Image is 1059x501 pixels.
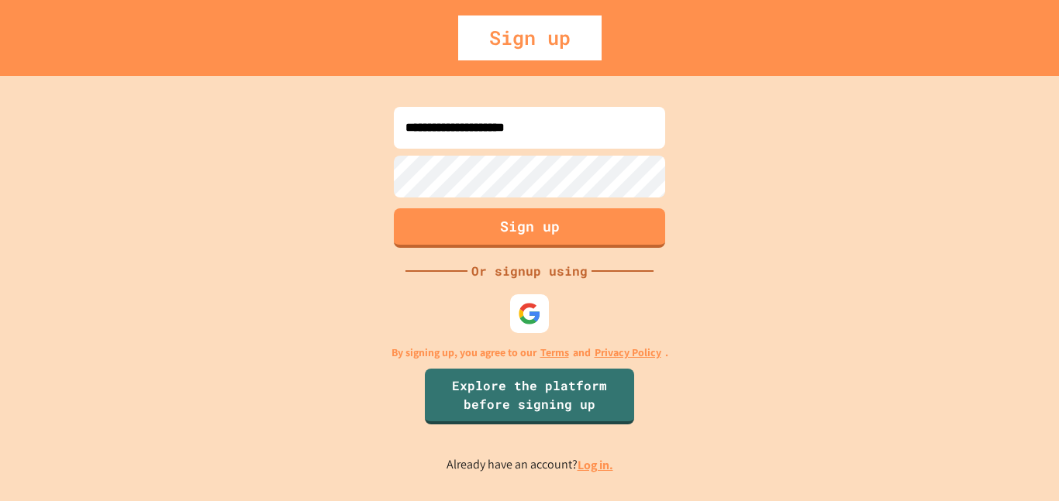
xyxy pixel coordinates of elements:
p: By signing up, you agree to our and . [392,345,668,361]
a: Terms [540,345,569,361]
div: Or signup using [467,262,592,280]
div: Sign up [458,15,602,60]
img: google-icon.svg [518,302,541,325]
p: Already have an account? [447,455,613,475]
a: Explore the platform before signing up [425,369,634,424]
button: Sign up [394,208,665,248]
a: Log in. [578,457,613,473]
a: Privacy Policy [595,345,661,361]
